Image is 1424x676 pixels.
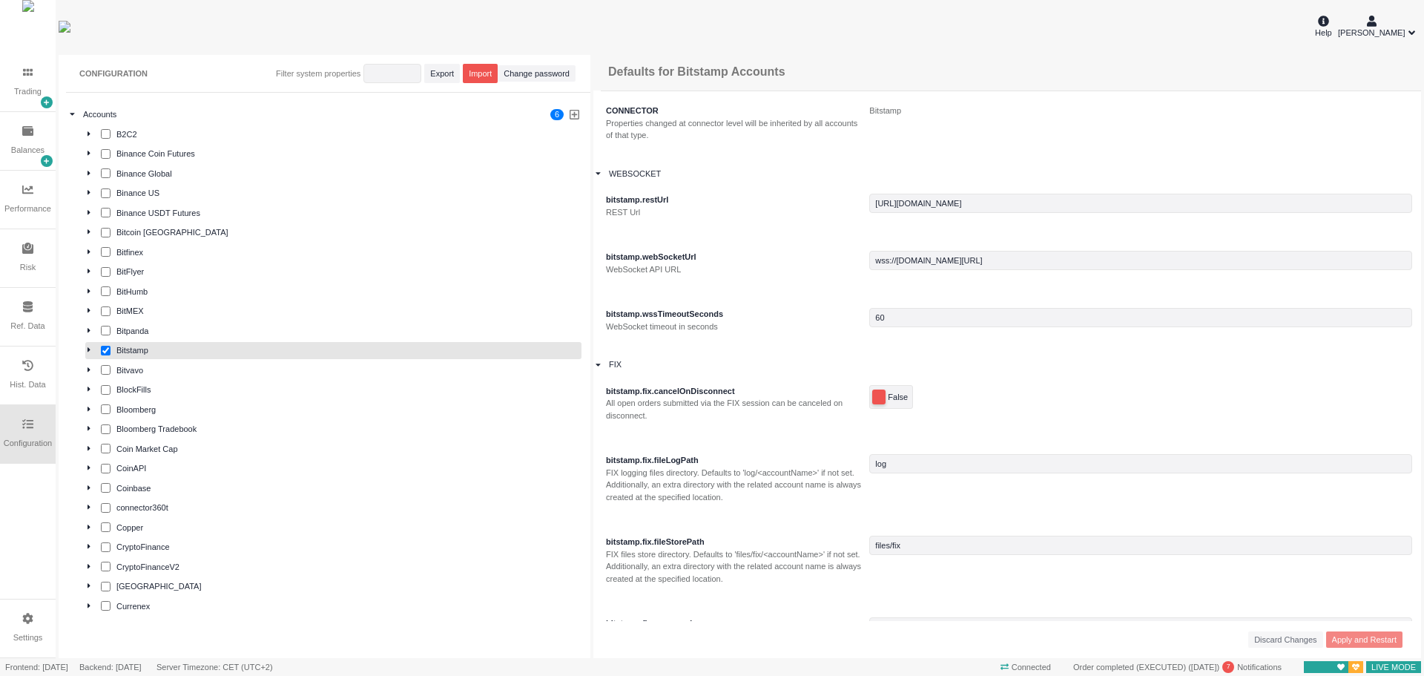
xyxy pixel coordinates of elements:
div: Bitpanda [116,325,579,338]
div: Bitfinex [116,246,579,259]
div: bitstamp.restUrl [606,194,866,206]
div: Currenex [116,600,579,613]
div: Risk [20,261,36,274]
div: CONNECTOR [606,105,866,117]
span: Connected [995,660,1056,675]
div: bitstamp.fix.password [606,617,866,630]
div: BitFlyer [116,266,579,278]
sup: 6 [550,109,564,120]
h3: Defaults for Bitstamp Accounts [608,65,785,79]
div: BlockFills [116,384,579,396]
span: LIVE MODE [1366,660,1421,675]
div: Binance Global [116,168,579,180]
span: ( ) [1186,663,1219,672]
div: CryptoFinance [116,541,579,554]
div: bitstamp.wssTimeoutSeconds [606,308,866,321]
div: Bloomberg [116,404,579,416]
div: WebSocket timeout in seconds [606,321,866,333]
span: 25/08/2025 19:38:40 [1191,663,1217,672]
div: Bitstamp [116,344,579,357]
div: FIX files store directory. Defaults to 'files/fix/<accountName>' if not set. Additionally, an ext... [606,548,866,585]
span: False [888,390,908,404]
div: Bitvavo [116,364,579,377]
div: REST Url [606,206,866,219]
div: Copper [116,522,579,534]
input: Value [869,454,1412,473]
div: Trading [14,85,42,98]
span: Order completed (EXECUTED) [1073,663,1186,672]
span: Change password [504,68,570,80]
div: Binance USDT Futures [116,207,579,220]
input: Value [869,617,1412,637]
div: Bitcoin [GEOGRAPHIC_DATA] [116,226,579,239]
div: Balances [11,144,44,157]
span: Import [469,68,492,80]
div: Coinbase [116,482,579,495]
div: Coin Market Cap [116,443,579,456]
span: Bitstamp [869,106,901,115]
div: Binance Coin Futures [116,148,579,160]
span: [PERSON_NAME] [1338,27,1405,39]
input: Value [869,536,1412,555]
div: Notifications [1068,660,1287,675]
div: Hist. Data [10,378,45,391]
div: Bloomberg Tradebook [116,423,579,436]
div: bitstamp.fix.fileStorePath [606,536,866,548]
div: Binance US [116,187,579,200]
p: 6 [555,109,559,124]
div: CONFIGURATION [79,68,148,80]
div: Settings [13,631,43,644]
input: Value [869,308,1412,327]
div: [GEOGRAPHIC_DATA] [116,580,579,593]
div: CoinAPI [116,462,579,475]
div: bitstamp.fix.fileLogPath [606,454,866,467]
div: WebSocket API URL [606,263,866,276]
div: connector360t [116,502,579,514]
input: Value [869,194,1412,213]
div: B2C2 [116,128,579,141]
div: Deribit [116,620,579,632]
div: WEBSOCKET [609,168,1419,180]
div: BitMEX [116,305,579,318]
div: Accounts [83,108,544,121]
span: 7 [1227,662,1230,672]
span: Discard Changes [1254,634,1316,646]
div: FIX [609,358,1419,371]
div: Performance [4,203,51,215]
img: wyden_logotype_blue.svg [59,21,70,33]
div: Help [1315,13,1332,39]
span: Apply and Restart [1332,634,1397,646]
div: BitHumb [116,286,579,298]
span: Export [430,68,454,80]
div: Configuration [4,437,52,450]
div: Properties changed at connector level will be inherited by all accounts of that type. [606,117,866,142]
div: bitstamp.fix.cancelOnDisconnect [606,385,866,398]
div: All open orders submitted via the FIX session can be canceled on disconnect. [606,397,866,421]
div: CryptoFinanceV2 [116,561,579,574]
div: FIX logging files directory. Defaults to 'log/<accountName>' if not set. Additionally, an extra d... [606,467,866,504]
div: bitstamp.webSocketUrl [606,251,866,263]
div: Filter system properties [276,68,360,80]
div: Ref. Data [10,320,44,332]
input: Value [869,251,1412,270]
